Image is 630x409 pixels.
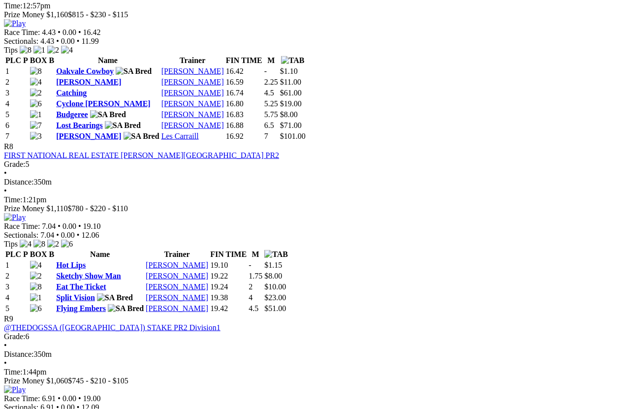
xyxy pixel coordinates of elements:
[4,10,626,19] div: Prize Money $1,160
[5,250,21,258] span: PLC
[83,394,101,403] span: 19.00
[63,222,76,230] span: 0.00
[4,368,23,376] span: Time:
[4,350,33,358] span: Distance:
[124,132,159,141] img: SA Bred
[264,261,282,269] span: $1.15
[4,385,26,394] img: Play
[56,121,103,129] a: Lost Bearings
[161,99,224,108] a: [PERSON_NAME]
[249,283,252,291] text: 2
[4,359,7,367] span: •
[4,377,626,385] div: Prize Money $1,060
[56,261,86,269] a: Hot Lips
[23,250,28,258] span: P
[30,99,42,108] img: 6
[4,160,626,169] div: 5
[4,160,26,168] span: Grade:
[249,261,251,269] text: -
[280,67,298,75] span: $1.10
[4,1,626,10] div: 12:57pm
[4,28,40,36] span: Race Time:
[210,282,247,292] td: 19.24
[49,56,54,64] span: B
[4,323,220,332] a: @THEDOGSSA ([GEOGRAPHIC_DATA]) STAKE PR2 Division1
[63,394,76,403] span: 0.00
[4,195,626,204] div: 1:21pm
[40,231,54,239] span: 7.04
[116,67,152,76] img: SA Bred
[20,240,31,249] img: 4
[77,231,80,239] span: •
[210,293,247,303] td: 19.38
[77,37,80,45] span: •
[264,121,274,129] text: 6.5
[56,56,160,65] th: Name
[56,272,121,280] a: Sketchy Show Man
[4,37,38,45] span: Sectionals:
[4,142,13,151] span: R8
[83,28,101,36] span: 16.42
[30,78,42,87] img: 4
[68,10,128,19] span: $815 - $230 - $115
[30,304,42,313] img: 6
[56,78,121,86] a: [PERSON_NAME]
[5,131,29,141] td: 7
[61,231,75,239] span: 0.00
[161,89,224,97] a: [PERSON_NAME]
[63,28,76,36] span: 0.00
[264,293,286,302] span: $23.00
[30,110,42,119] img: 1
[4,19,26,28] img: Play
[68,204,128,213] span: $780 - $220 - $110
[4,394,40,403] span: Race Time:
[56,99,151,108] a: Cyclone [PERSON_NAME]
[56,250,144,259] th: Name
[210,304,247,314] td: 19.42
[81,231,99,239] span: 12.06
[146,304,208,313] a: [PERSON_NAME]
[264,89,274,97] text: 4.5
[78,28,81,36] span: •
[4,368,626,377] div: 1:44pm
[56,37,59,45] span: •
[56,110,88,119] a: Budgeree
[30,283,42,291] img: 8
[20,46,31,55] img: 8
[264,272,282,280] span: $8.00
[280,110,298,119] span: $8.00
[225,77,263,87] td: 16.59
[146,283,208,291] a: [PERSON_NAME]
[225,66,263,76] td: 16.42
[264,78,278,86] text: 2.25
[5,77,29,87] td: 2
[4,350,626,359] div: 350m
[56,132,121,140] a: [PERSON_NAME]
[161,56,224,65] th: Trainer
[161,67,224,75] a: [PERSON_NAME]
[5,56,21,64] span: PLC
[5,110,29,120] td: 5
[105,121,141,130] img: SA Bred
[225,131,263,141] td: 16.92
[4,1,23,10] span: Time:
[4,46,18,54] span: Tips
[58,28,61,36] span: •
[280,99,302,108] span: $19.00
[33,46,45,55] img: 1
[4,332,626,341] div: 6
[248,250,263,259] th: M
[5,99,29,109] td: 4
[42,28,56,36] span: 4.43
[4,213,26,222] img: Play
[5,304,29,314] td: 5
[30,272,42,281] img: 2
[264,99,278,108] text: 5.25
[4,204,626,213] div: Prize Money $1,110
[56,293,95,302] a: Split Vision
[30,89,42,97] img: 2
[23,56,28,64] span: P
[56,67,114,75] a: Oakvale Cowboy
[145,250,209,259] th: Trainer
[225,121,263,130] td: 16.88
